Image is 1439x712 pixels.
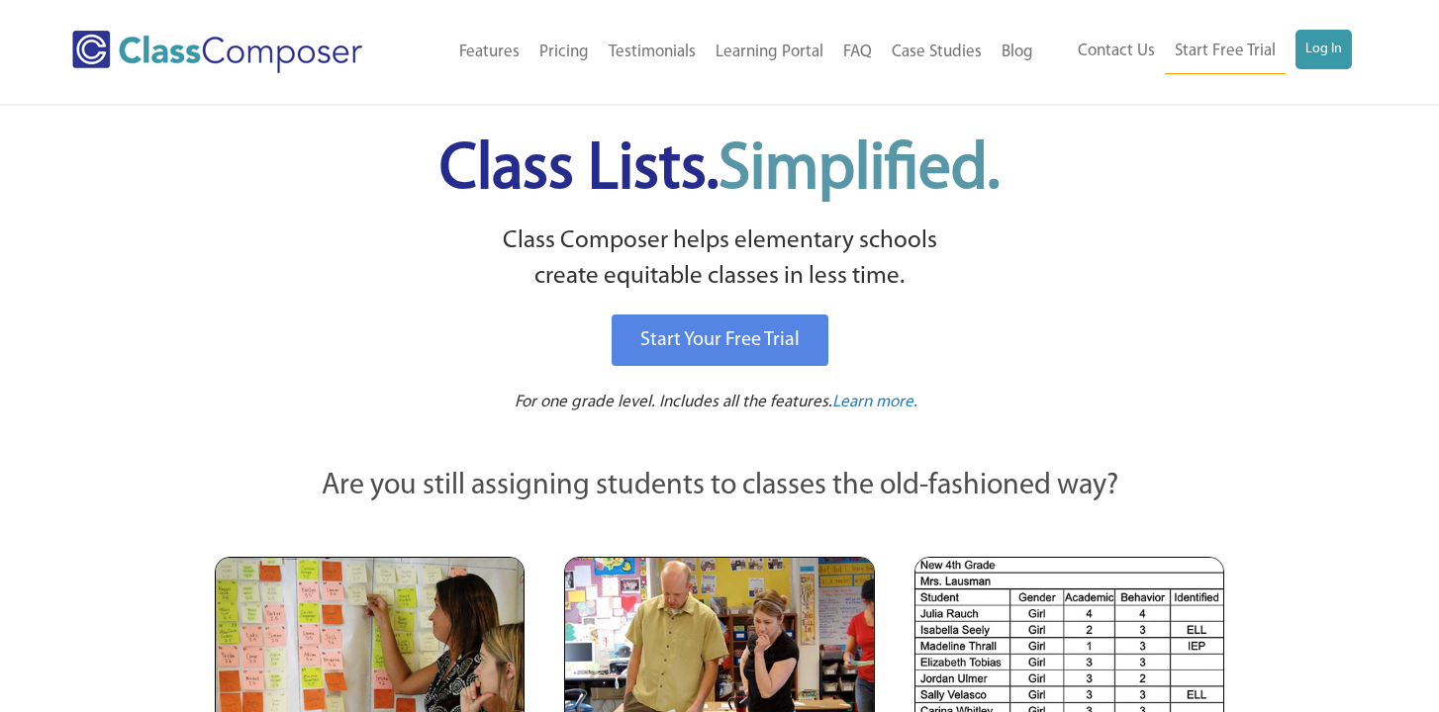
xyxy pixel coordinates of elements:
a: Log In [1295,30,1352,69]
a: Learn more. [832,391,917,415]
a: Pricing [529,31,599,74]
a: Start Your Free Trial [612,314,828,366]
span: Simplified. [719,138,1000,203]
a: Contact Us [1068,30,1165,73]
a: Blog [992,31,1043,74]
nav: Header Menu [1043,30,1352,74]
p: Class Composer helps elementary schools create equitable classes in less time. [212,223,1227,296]
a: Start Free Trial [1165,30,1286,74]
a: Learning Portal [706,31,833,74]
a: Case Studies [882,31,992,74]
img: Class Composer [72,31,362,73]
span: Class Lists. [439,138,1000,203]
span: Learn more. [832,394,917,410]
nav: Header Menu [411,31,1043,74]
span: Start Your Free Trial [640,330,800,350]
span: For one grade level. Includes all the features. [515,394,832,410]
a: Testimonials [599,31,706,74]
a: Features [449,31,529,74]
p: Are you still assigning students to classes the old-fashioned way? [215,465,1224,508]
a: FAQ [833,31,882,74]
